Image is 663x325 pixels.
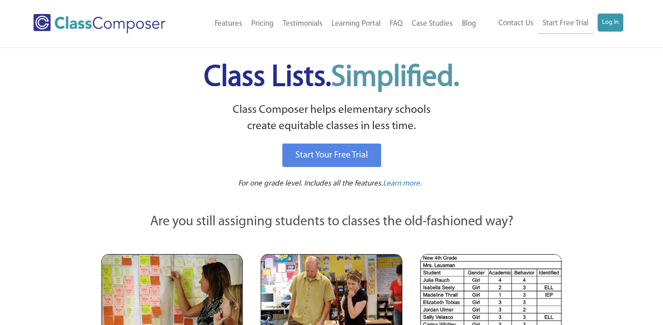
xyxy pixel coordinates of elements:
a: Pricing [247,14,278,34]
p: Are you still assigning students to classes the old-fashioned way? [101,212,562,232]
a: Learn more. [383,178,422,190]
nav: Header Menu [481,14,623,34]
a: Learning Portal [327,14,385,34]
a: Start Your Free Trial [282,144,381,167]
span: Learn more. [383,180,422,187]
span: Simplified. [331,63,459,93]
a: Blog [457,14,481,34]
img: Class Composer [33,14,166,33]
a: Log In [598,14,623,32]
a: Features [210,14,247,34]
span: For one grade level. Includes all the features. [238,180,383,187]
nav: Header Menu [189,14,481,34]
p: Class Composer helps elementary schools create equitable classes in less time. [100,102,563,135]
a: FAQ [385,14,407,34]
a: Start Free Trial [538,14,593,34]
a: Case Studies [407,14,457,34]
a: Testimonials [278,14,327,34]
span: Class Lists. [204,63,459,93]
span: Start Your Free Trial [295,151,368,160]
a: Contact Us [494,14,538,33]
